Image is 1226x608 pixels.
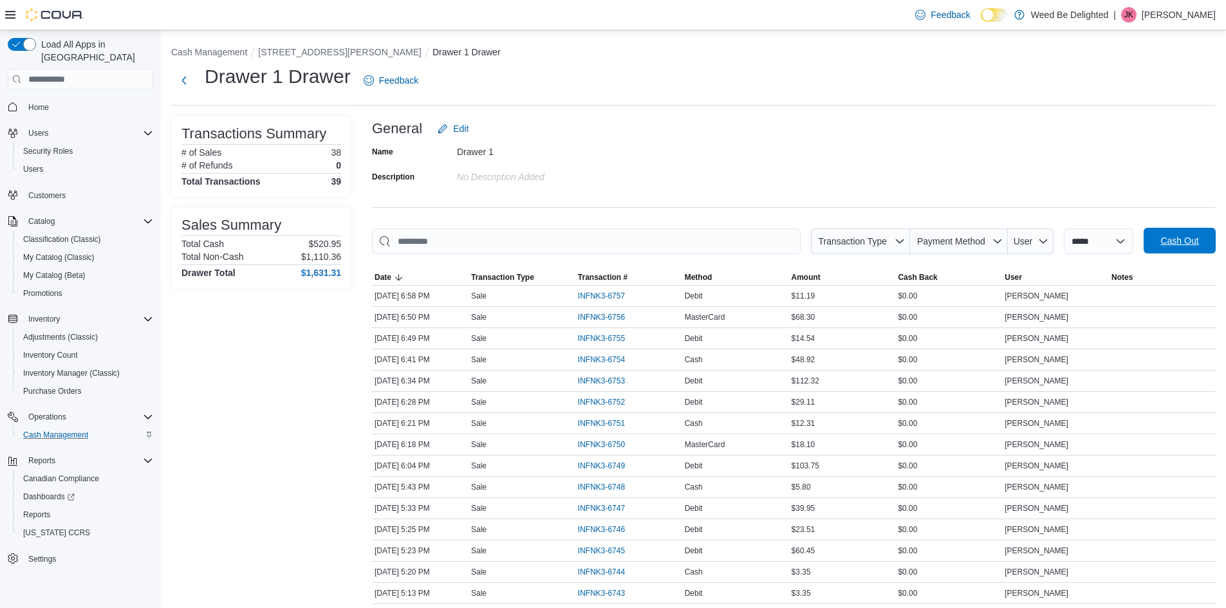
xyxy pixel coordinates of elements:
[685,333,703,344] span: Debit
[8,92,153,602] nav: Complex example
[13,328,158,346] button: Adjustments (Classic)
[28,554,56,564] span: Settings
[1005,567,1068,577] span: [PERSON_NAME]
[28,412,66,422] span: Operations
[578,503,625,513] span: INFNK3-6747
[23,288,62,299] span: Promotions
[23,332,98,342] span: Adjustments (Classic)
[895,501,1002,516] div: $0.00
[23,187,153,203] span: Customers
[685,588,703,598] span: Debit
[471,418,487,428] p: Sale
[685,291,703,301] span: Debit
[818,236,887,246] span: Transaction Type
[13,160,158,178] button: Users
[18,286,68,301] a: Promotions
[331,176,341,187] h4: 39
[685,567,703,577] span: Cash
[18,507,55,522] a: Reports
[578,312,625,322] span: INFNK3-6756
[23,252,95,263] span: My Catalog (Classic)
[578,288,638,304] button: INFNK3-6757
[471,503,487,513] p: Sale
[18,489,80,504] a: Dashboards
[471,376,487,386] p: Sale
[578,588,625,598] span: INFNK3-6743
[375,272,391,282] span: Date
[23,350,78,360] span: Inventory Count
[685,312,725,322] span: MasterCard
[23,311,65,327] button: Inventory
[13,364,158,382] button: Inventory Manager (Classic)
[1113,7,1116,23] p: |
[1142,7,1216,23] p: [PERSON_NAME]
[792,291,815,301] span: $11.19
[895,522,1002,537] div: $0.00
[372,352,469,367] div: [DATE] 6:41 PM
[3,124,158,142] button: Users
[1160,234,1198,247] span: Cash Out
[23,474,99,484] span: Canadian Compliance
[171,46,1216,61] nav: An example of EuiBreadcrumbs
[13,470,158,488] button: Canadian Compliance
[13,346,158,364] button: Inventory Count
[181,252,244,262] h6: Total Non-Cash
[1005,312,1068,322] span: [PERSON_NAME]
[23,492,75,502] span: Dashboards
[372,416,469,431] div: [DATE] 6:21 PM
[895,416,1002,431] div: $0.00
[471,333,487,344] p: Sale
[1008,228,1054,254] button: User
[578,373,638,389] button: INFNK3-6753
[453,122,469,135] span: Edit
[26,8,84,21] img: Cova
[301,268,341,278] h4: $1,631.31
[372,458,469,474] div: [DATE] 6:04 PM
[23,311,153,327] span: Inventory
[301,252,341,262] p: $1,110.36
[1109,270,1216,285] button: Notes
[372,270,469,285] button: Date
[578,479,638,495] button: INFNK3-6748
[895,331,1002,346] div: $0.00
[471,567,487,577] p: Sale
[1005,546,1068,556] span: [PERSON_NAME]
[685,397,703,407] span: Debit
[471,439,487,450] p: Sale
[685,503,703,513] span: Debit
[792,376,819,386] span: $112.32
[895,564,1002,580] div: $0.00
[18,268,91,283] a: My Catalog (Beta)
[13,488,158,506] a: Dashboards
[372,394,469,410] div: [DATE] 6:28 PM
[471,272,534,282] span: Transaction Type
[917,236,985,246] span: Payment Method
[682,270,789,285] button: Method
[18,489,153,504] span: Dashboards
[811,228,910,254] button: Transaction Type
[372,585,469,601] div: [DATE] 5:13 PM
[685,482,703,492] span: Cash
[432,47,501,57] button: Drawer 1 Drawer
[28,128,48,138] span: Users
[1005,524,1068,535] span: [PERSON_NAME]
[372,288,469,304] div: [DATE] 6:58 PM
[685,355,703,365] span: Cash
[578,543,638,558] button: INFNK3-6745
[578,567,625,577] span: INFNK3-6744
[181,176,261,187] h4: Total Transactions
[331,147,341,158] p: 38
[792,503,815,513] span: $39.95
[23,270,86,281] span: My Catalog (Beta)
[372,172,414,182] label: Description
[792,461,819,471] span: $103.75
[372,228,801,254] input: This is a search bar. As you type, the results lower in the page will automatically filter.
[471,355,487,365] p: Sale
[23,98,153,115] span: Home
[23,453,153,468] span: Reports
[578,394,638,410] button: INFNK3-6752
[578,437,638,452] button: INFNK3-6750
[18,347,153,363] span: Inventory Count
[36,38,153,64] span: Load All Apps in [GEOGRAPHIC_DATA]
